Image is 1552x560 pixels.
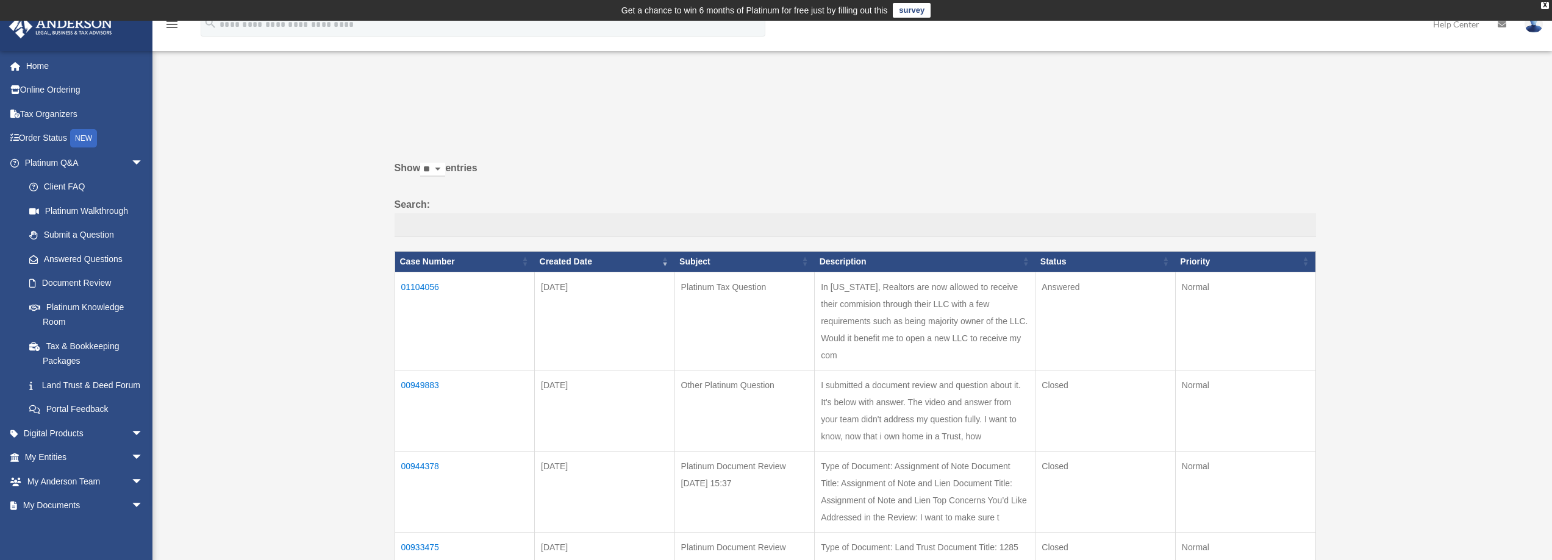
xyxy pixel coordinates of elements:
[674,370,815,451] td: Other Platinum Question
[1175,272,1315,370] td: Normal
[165,17,179,32] i: menu
[131,421,156,446] span: arrow_drop_down
[1035,272,1176,370] td: Answered
[165,21,179,32] a: menu
[395,451,535,532] td: 00944378
[395,251,535,272] th: Case Number: activate to sort column ascending
[9,494,162,518] a: My Documentsarrow_drop_down
[674,251,815,272] th: Subject: activate to sort column ascending
[1035,451,1176,532] td: Closed
[5,15,116,38] img: Anderson Advisors Platinum Portal
[17,373,156,397] a: Land Trust & Deed Forum
[9,151,156,175] a: Platinum Q&Aarrow_drop_down
[535,451,675,532] td: [DATE]
[420,163,445,177] select: Showentries
[131,494,156,519] span: arrow_drop_down
[9,78,162,102] a: Online Ordering
[815,272,1035,370] td: In [US_STATE], Realtors are now allowed to receive their commision through their LLC with a few r...
[1541,2,1549,9] div: close
[70,129,97,147] div: NEW
[674,272,815,370] td: Platinum Tax Question
[17,271,156,296] a: Document Review
[131,517,156,542] span: arrow_drop_down
[9,102,162,126] a: Tax Organizers
[1035,251,1176,272] th: Status: activate to sort column ascending
[1175,370,1315,451] td: Normal
[17,223,156,247] a: Submit a Question
[9,54,162,78] a: Home
[131,445,156,470] span: arrow_drop_down
[815,251,1035,272] th: Description: activate to sort column ascending
[204,16,217,30] i: search
[395,160,1316,189] label: Show entries
[815,370,1035,451] td: I submitted a document review and question about it. It's below with answer. The video and answer...
[131,469,156,494] span: arrow_drop_down
[131,151,156,175] span: arrow_drop_down
[535,272,675,370] td: [DATE]
[9,517,162,542] a: Online Learningarrow_drop_down
[395,213,1316,236] input: Search:
[395,272,535,370] td: 01104056
[17,334,156,373] a: Tax & Bookkeeping Packages
[9,126,162,151] a: Order StatusNEW
[815,451,1035,532] td: Type of Document: Assignment of Note Document Title: Assignment of Note and Lien Document Title: ...
[1175,251,1315,272] th: Priority: activate to sort column ascending
[621,3,888,18] div: Get a chance to win 6 months of Platinum for free just by filling out this
[395,196,1316,236] label: Search:
[17,247,149,271] a: Answered Questions
[395,370,535,451] td: 00949883
[17,397,156,422] a: Portal Feedback
[1035,370,1176,451] td: Closed
[1525,15,1543,33] img: User Pic
[9,421,162,445] a: Digital Productsarrow_drop_down
[674,451,815,532] td: Platinum Document Review [DATE] 15:37
[9,469,162,494] a: My Anderson Teamarrow_drop_down
[17,175,156,199] a: Client FAQ
[9,445,162,470] a: My Entitiesarrow_drop_down
[535,370,675,451] td: [DATE]
[17,295,156,334] a: Platinum Knowledge Room
[893,3,931,18] a: survey
[17,199,156,223] a: Platinum Walkthrough
[1175,451,1315,532] td: Normal
[535,251,675,272] th: Created Date: activate to sort column ascending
